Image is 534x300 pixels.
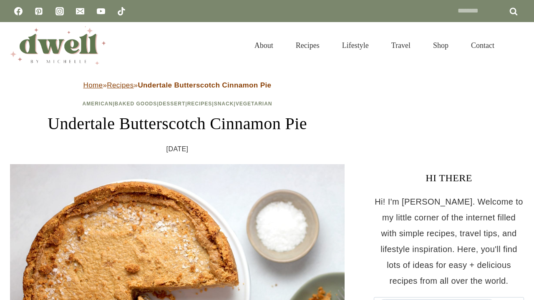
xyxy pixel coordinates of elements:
a: Facebook [10,3,27,20]
a: Shop [422,31,460,60]
a: Recipes [187,101,212,107]
a: Recipes [285,31,331,60]
a: Email [72,3,88,20]
a: Pinterest [30,3,47,20]
button: View Search Form [510,38,524,52]
p: Hi! I'm [PERSON_NAME]. Welcome to my little corner of the internet filled with simple recipes, tr... [374,194,524,289]
nav: Primary Navigation [243,31,506,60]
a: American [83,101,113,107]
h1: Undertale Butterscotch Cinnamon Pie [10,111,345,136]
a: Snack [214,101,234,107]
time: [DATE] [166,143,189,155]
img: DWELL by michelle [10,26,106,65]
a: Instagram [51,3,68,20]
a: Contact [460,31,506,60]
a: Home [83,81,103,89]
a: YouTube [93,3,109,20]
a: Vegetarian [236,101,272,107]
a: Baked Goods [115,101,157,107]
a: TikTok [113,3,130,20]
span: | | | | | [83,101,272,107]
h3: HI THERE [374,170,524,185]
a: Dessert [159,101,186,107]
a: Lifestyle [331,31,380,60]
span: » » [83,81,272,89]
a: Recipes [107,81,133,89]
a: Travel [380,31,422,60]
a: About [243,31,285,60]
strong: Undertale Butterscotch Cinnamon Pie [138,81,271,89]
